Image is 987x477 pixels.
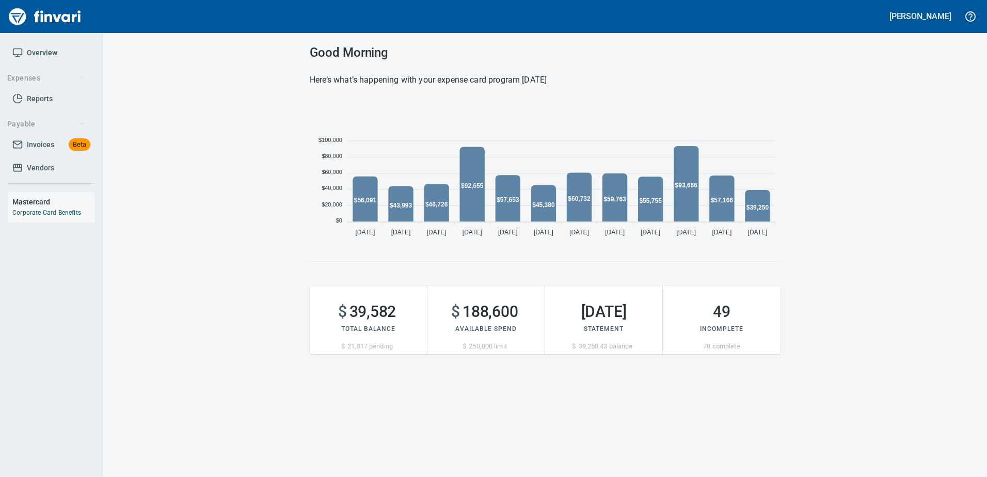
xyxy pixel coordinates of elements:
[391,229,411,236] tspan: [DATE]
[605,229,625,236] tspan: [DATE]
[6,4,84,29] img: Finvari
[319,137,342,143] tspan: $100,000
[889,11,951,22] h5: [PERSON_NAME]
[322,153,342,159] tspan: $80,000
[310,73,781,87] h6: Here’s what’s happening with your expense card program [DATE]
[322,169,342,175] tspan: $60,000
[8,156,94,180] a: Vendors
[322,201,342,208] tspan: $20,000
[427,229,447,236] tspan: [DATE]
[534,229,553,236] tspan: [DATE]
[27,162,54,174] span: Vendors
[336,217,342,224] tspan: $0
[498,229,518,236] tspan: [DATE]
[12,209,81,216] a: Corporate Card Benefits
[12,196,94,208] h6: Mastercard
[3,69,89,88] button: Expenses
[8,41,94,65] a: Overview
[7,118,85,131] span: Payable
[7,72,85,85] span: Expenses
[887,8,954,24] button: [PERSON_NAME]
[310,45,781,60] h3: Good Morning
[69,139,90,151] span: Beta
[27,138,54,151] span: Invoices
[356,229,375,236] tspan: [DATE]
[712,229,731,236] tspan: [DATE]
[3,115,89,134] button: Payable
[676,229,696,236] tspan: [DATE]
[569,229,589,236] tspan: [DATE]
[8,133,94,156] a: InvoicesBeta
[8,87,94,110] a: Reports
[641,229,660,236] tspan: [DATE]
[748,229,768,236] tspan: [DATE]
[27,46,57,59] span: Overview
[463,229,482,236] tspan: [DATE]
[322,185,342,191] tspan: $40,000
[27,92,53,105] span: Reports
